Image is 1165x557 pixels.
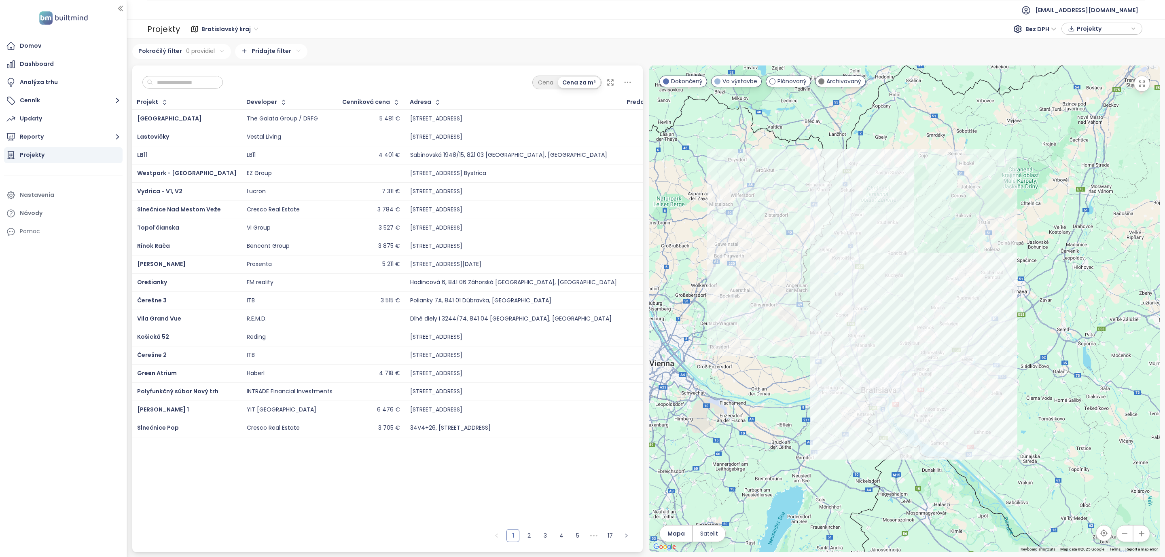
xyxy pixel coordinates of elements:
[137,333,169,341] span: Košická 52
[137,242,170,250] a: Rínok Rača
[382,188,400,195] div: 7 311 €
[1025,23,1057,35] span: Bez DPH
[137,387,218,395] a: Polyfunkčný súbor Nový trh
[587,529,600,542] li: Nasledujúcich 5 strán
[534,77,558,88] div: Cena
[4,205,123,222] a: Návody
[410,297,551,304] div: Polianky 7A, 841 01 Dúbravka, [GEOGRAPHIC_DATA]
[247,261,272,268] div: Proxenta
[627,99,679,105] div: Predané jednotky
[4,129,123,145] button: Reporty
[247,297,255,304] div: ITB
[247,388,333,395] div: INTRADE Financial Investments
[494,533,499,538] span: left
[247,315,267,323] div: R.E.M.D.
[20,59,54,69] div: Dashboard
[410,152,607,159] div: Sabinovská 1948/15, 821 03 [GEOGRAPHIC_DATA], [GEOGRAPHIC_DATA]
[671,77,703,86] span: Dokončený
[604,530,616,542] a: 17
[379,152,400,159] div: 4 401 €
[377,206,400,213] div: 3 784 €
[539,530,551,542] a: 3
[490,529,503,542] li: Predchádzajúca strana
[507,530,519,542] a: 1
[137,99,158,105] div: Projekt
[410,99,431,105] div: Adresa
[826,77,861,86] span: Archivovaný
[722,77,757,86] span: Vo výstavbe
[410,261,481,268] div: [STREET_ADDRESS][DATE]
[247,152,256,159] div: LB11
[1125,547,1158,551] a: Report a map error
[132,44,231,59] div: Pokročilý filter
[523,529,536,542] li: 2
[247,333,266,341] div: Reding
[137,169,237,177] a: Westpark - [GEOGRAPHIC_DATA]
[378,424,400,432] div: 3 705 €
[660,525,692,542] button: Mapa
[571,529,584,542] li: 5
[410,224,462,232] div: [STREET_ADDRESS]
[137,351,167,359] a: Čerešne 2
[410,170,486,177] div: [STREET_ADDRESS] Bystrica
[506,529,519,542] li: 1
[587,529,600,542] span: •••
[410,388,462,395] div: [STREET_ADDRESS]
[137,224,179,232] span: Topoľčianska
[620,529,633,542] li: Nasledujúca strana
[1035,0,1138,20] span: [EMAIL_ADDRESS][DOMAIN_NAME]
[777,77,807,86] span: Plánovaný
[137,151,148,159] a: LB11
[539,529,552,542] li: 3
[37,10,90,26] img: logo
[379,115,400,122] div: 5 481 €
[381,297,400,304] div: 3 515 €
[137,187,182,195] a: Vydrica - V1, V2
[137,369,177,377] span: Green Atrium
[377,406,400,414] div: 6 476 €
[555,530,568,542] a: 4
[20,190,54,200] div: Nastavenia
[651,542,678,552] a: Open this area in Google Maps (opens a new window)
[247,188,266,195] div: Lucron
[624,533,629,538] span: right
[247,115,318,122] div: The Galata Group / DRFG
[137,260,186,268] a: [PERSON_NAME]
[667,529,685,538] span: Mapa
[4,187,123,203] a: Nastavenia
[137,205,221,213] a: Slnečnice Nad Mestom Veže
[247,206,300,213] div: Cresco Real Estate
[410,133,462,141] div: [STREET_ADDRESS]
[137,314,181,323] a: Vila Grand Vue
[201,23,258,35] span: Bratislavský kraj
[410,188,462,195] div: [STREET_ADDRESS]
[137,405,189,414] span: [PERSON_NAME] 1
[20,114,42,124] div: Updaty
[137,278,167,286] span: Orešianky
[246,99,277,105] div: Developer
[490,529,503,542] button: left
[410,333,462,341] div: [STREET_ADDRESS]
[247,170,272,177] div: EZ Group
[247,279,273,286] div: FM reality
[379,224,400,232] div: 3 527 €
[137,114,202,122] span: [GEOGRAPHIC_DATA]
[693,525,725,542] button: Satelit
[651,542,678,552] img: Google
[235,44,307,59] div: Pridajte filter
[247,370,265,377] div: Haberl
[247,406,316,414] div: YIT [GEOGRAPHIC_DATA]
[558,77,600,88] div: Cena za m²
[410,206,462,213] div: [STREET_ADDRESS]
[410,315,612,323] div: Dlhé diely I 3244/74, 841 04 [GEOGRAPHIC_DATA], [GEOGRAPHIC_DATA]
[572,530,584,542] a: 5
